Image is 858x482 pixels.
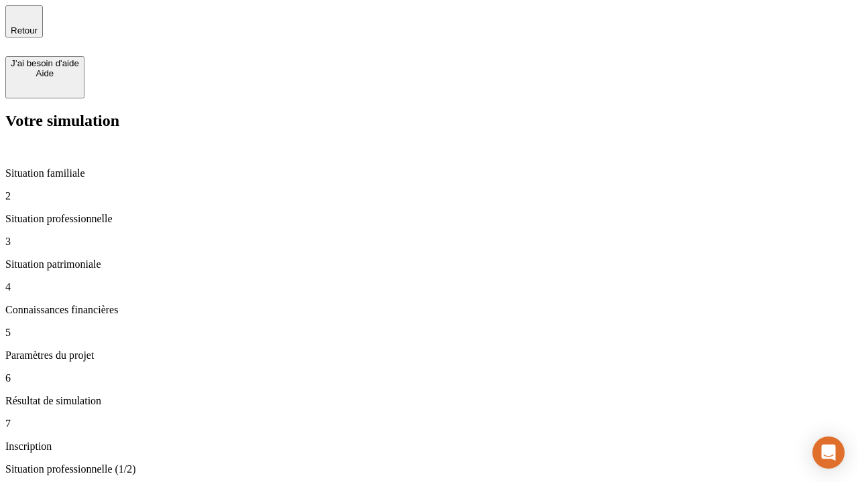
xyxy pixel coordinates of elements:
p: 7 [5,418,853,430]
p: 2 [5,190,853,202]
h2: Votre simulation [5,112,853,130]
p: 5 [5,327,853,339]
p: Situation familiale [5,167,853,179]
p: Situation patrimoniale [5,258,853,270]
p: Résultat de simulation [5,395,853,407]
p: 3 [5,236,853,248]
div: Aide [11,68,79,78]
p: Paramètres du projet [5,349,853,361]
p: Situation professionnelle [5,213,853,225]
p: Situation professionnelle (1/2) [5,463,853,475]
p: Connaissances financières [5,304,853,316]
button: J’ai besoin d'aideAide [5,56,84,98]
button: Retour [5,5,43,37]
p: 4 [5,281,853,293]
div: J’ai besoin d'aide [11,58,79,68]
div: Open Intercom Messenger [812,436,845,469]
p: Inscription [5,440,853,453]
span: Retour [11,25,38,35]
p: 6 [5,372,853,384]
